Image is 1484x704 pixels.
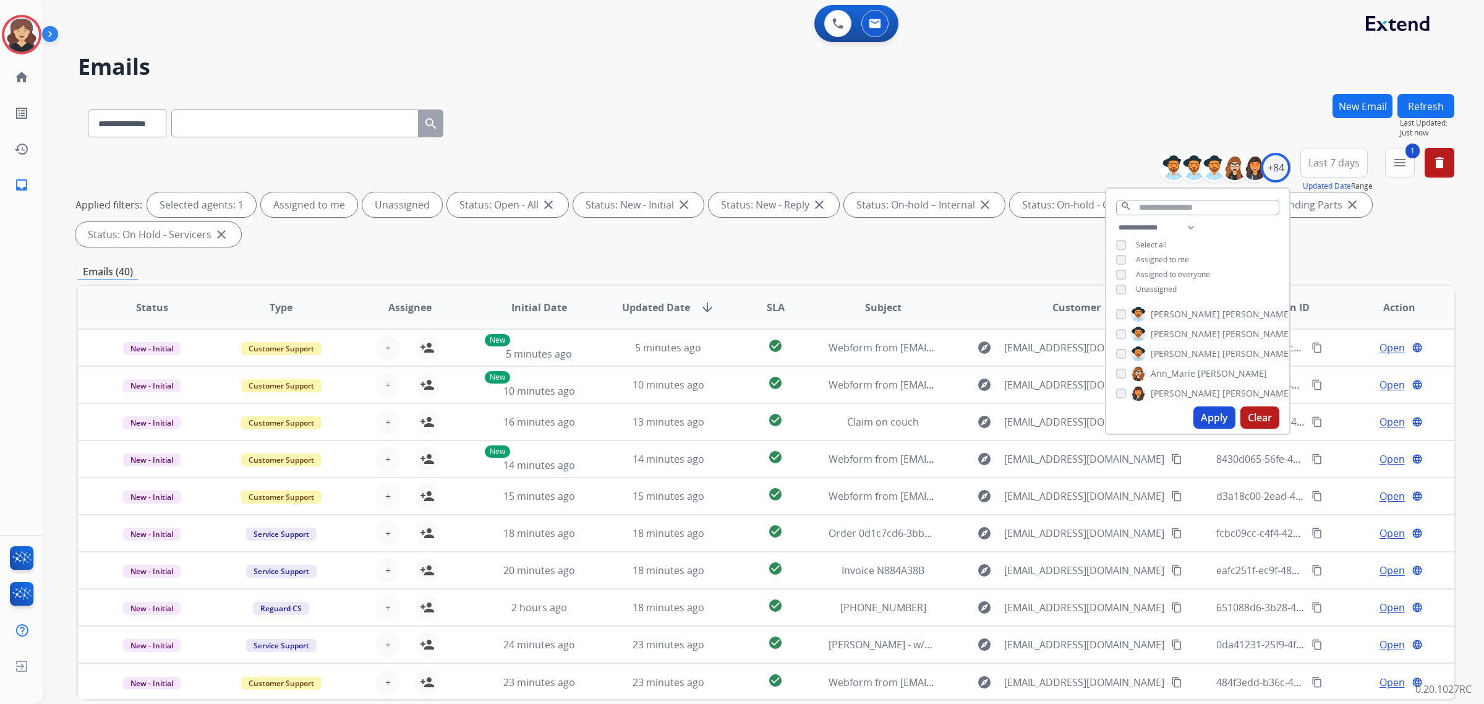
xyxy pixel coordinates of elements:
button: New Email [1333,94,1392,118]
span: 18 minutes ago [633,564,704,577]
span: 16 minutes ago [503,415,575,429]
div: Status: New - Reply [709,192,839,217]
mat-icon: search [424,116,438,131]
mat-icon: explore [977,526,992,541]
span: [PERSON_NAME] [1151,387,1220,400]
mat-icon: content_copy [1311,491,1323,502]
span: [EMAIL_ADDRESS][DOMAIN_NAME] [1004,340,1164,355]
mat-icon: explore [977,377,992,392]
span: Open [1380,563,1405,578]
span: Last Updated: [1400,118,1454,128]
span: Assigned to me [1136,254,1189,265]
mat-icon: close [812,197,827,212]
span: 8430d065-56fe-4803-9676-5e812aa16823 [1216,452,1405,466]
span: Type [270,300,292,315]
mat-icon: inbox [14,178,29,192]
button: + [375,632,400,657]
mat-icon: explore [977,414,992,429]
span: [EMAIL_ADDRESS][DOMAIN_NAME] [1004,563,1164,578]
span: Open [1380,637,1405,652]
span: 15 minutes ago [633,489,704,503]
mat-icon: content_copy [1311,565,1323,576]
span: + [385,340,391,355]
span: Invoice N884A38B [842,564,924,577]
div: Status: Open - All [447,192,568,217]
p: Emails (40) [78,264,138,280]
mat-icon: menu [1392,155,1407,170]
span: [PERSON_NAME] [1151,348,1220,360]
span: Open [1380,489,1405,504]
span: 1 [1405,144,1420,158]
mat-icon: content_copy [1311,379,1323,390]
div: Status: New - Initial [573,192,704,217]
mat-icon: check_circle [768,376,783,390]
mat-icon: person_add [420,414,435,429]
mat-icon: close [978,197,992,212]
span: 15 minutes ago [503,489,575,503]
div: Status: On-hold - Customer [1010,192,1179,217]
mat-icon: search [1120,200,1132,212]
span: Ann_Marie [1151,367,1195,380]
mat-icon: content_copy [1171,602,1182,613]
span: Open [1380,675,1405,690]
mat-icon: check_circle [768,673,783,688]
span: + [385,414,391,429]
p: Applied filters: [75,197,142,212]
span: Last 7 days [1308,160,1360,165]
span: Unassigned [1136,284,1177,294]
span: Customer Support [241,416,322,429]
mat-icon: explore [977,563,992,578]
span: Webform from [EMAIL_ADDRESS][DOMAIN_NAME] on [DATE] [829,378,1109,392]
div: Status: On-hold – Internal [844,192,1005,217]
span: [PHONE_NUMBER] [840,601,926,614]
span: [EMAIL_ADDRESS][DOMAIN_NAME] [1004,675,1164,690]
mat-icon: content_copy [1171,453,1182,465]
span: + [385,600,391,615]
span: Initial Date [511,300,567,315]
span: [EMAIL_ADDRESS][DOMAIN_NAME] [1004,489,1164,504]
span: fcbc09cc-c4f4-4238-b5a5-c1df406a300e [1216,526,1397,540]
mat-icon: arrow_downward [700,300,715,315]
div: Unassigned [362,192,442,217]
span: 24 minutes ago [503,638,575,651]
button: + [375,335,400,360]
span: [PERSON_NAME] [1151,308,1220,320]
mat-icon: content_copy [1311,453,1323,465]
img: avatar [4,17,39,52]
mat-icon: close [541,197,556,212]
span: 2 hours ago [511,601,567,614]
button: + [375,410,400,434]
button: 1 [1385,148,1415,178]
span: Customer Support [241,342,322,355]
mat-icon: check_circle [768,524,783,539]
span: 14 minutes ago [503,458,575,472]
span: 23 minutes ago [633,676,704,689]
span: Open [1380,526,1405,541]
button: Clear [1240,406,1279,429]
p: 0.20.1027RC [1415,682,1472,697]
span: New - Initial [123,602,181,615]
mat-icon: explore [977,489,992,504]
span: 10 minutes ago [503,384,575,398]
mat-icon: language [1412,639,1423,650]
span: [PERSON_NAME] [1222,308,1292,320]
span: + [385,637,391,652]
span: Status [136,300,168,315]
mat-icon: person_add [420,675,435,690]
span: [EMAIL_ADDRESS][DOMAIN_NAME] [1004,377,1164,392]
mat-icon: person_add [420,452,435,466]
mat-icon: language [1412,565,1423,576]
mat-icon: content_copy [1311,677,1323,688]
span: Webform from [EMAIL_ADDRESS][DOMAIN_NAME] on [DATE] [829,676,1109,689]
mat-icon: language [1412,453,1423,465]
span: Customer Support [241,379,322,392]
mat-icon: list_alt [14,106,29,121]
span: 13 minutes ago [633,415,704,429]
span: Open [1380,452,1405,466]
span: 14 minutes ago [633,452,704,466]
span: [PERSON_NAME] - w/o 2484206300 [829,638,989,651]
mat-icon: content_copy [1311,342,1323,353]
mat-icon: check_circle [768,450,783,465]
button: + [375,595,400,620]
span: 651088d6-3b28-48ba-90d6-2f00a38c0c30 [1216,601,1405,614]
